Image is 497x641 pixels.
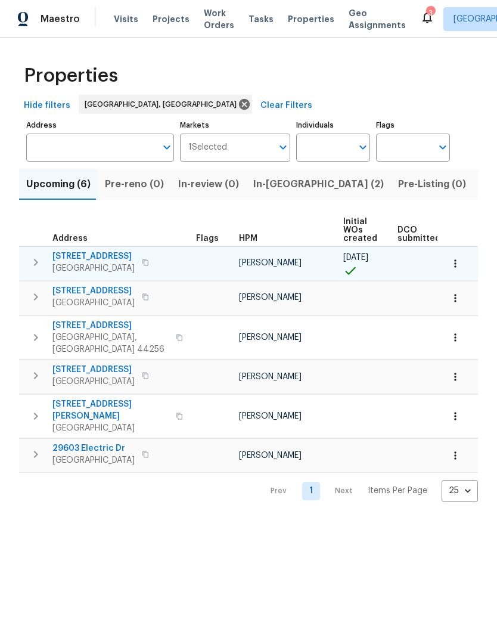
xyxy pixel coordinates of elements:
span: [GEOGRAPHIC_DATA] [52,262,135,274]
span: [PERSON_NAME] [239,293,302,302]
span: Visits [114,13,138,25]
span: [GEOGRAPHIC_DATA] [52,376,135,388]
span: Projects [153,13,190,25]
span: Upcoming (6) [26,176,91,193]
span: [PERSON_NAME] [239,333,302,342]
span: [DATE] [343,253,368,262]
span: [PERSON_NAME] [239,412,302,420]
span: [STREET_ADDRESS] [52,364,135,376]
label: Individuals [296,122,370,129]
label: Address [26,122,174,129]
div: [GEOGRAPHIC_DATA], [GEOGRAPHIC_DATA] [79,95,252,114]
span: DCO submitted [397,226,440,243]
span: Hide filters [24,98,70,113]
span: Properties [24,70,118,82]
span: [PERSON_NAME] [239,451,302,460]
button: Open [355,139,371,156]
span: In-review (0) [178,176,239,193]
span: [GEOGRAPHIC_DATA], [GEOGRAPHIC_DATA] [85,98,241,110]
label: Flags [376,122,450,129]
a: Goto page 1 [302,482,320,500]
div: 25 [442,475,478,506]
button: Hide filters [19,95,75,117]
button: Open [434,139,451,156]
span: [GEOGRAPHIC_DATA] [52,297,135,309]
p: Items Per Page [368,485,427,497]
span: [STREET_ADDRESS] [52,250,135,262]
span: Flags [196,234,219,243]
span: [PERSON_NAME] [239,259,302,267]
span: Properties [288,13,334,25]
span: [STREET_ADDRESS] [52,320,169,332]
button: Open [159,139,175,156]
button: Clear Filters [256,95,317,117]
span: Initial WOs created [343,218,377,243]
span: In-[GEOGRAPHIC_DATA] (2) [253,176,384,193]
span: 1 Selected [188,143,227,153]
span: HPM [239,234,257,243]
label: Markets [180,122,291,129]
span: Tasks [248,15,274,23]
div: 3 [426,7,434,19]
span: Maestro [41,13,80,25]
span: [GEOGRAPHIC_DATA], [GEOGRAPHIC_DATA] 44256 [52,332,169,355]
span: [GEOGRAPHIC_DATA] [52,454,135,466]
span: Clear Filters [260,98,312,113]
span: [STREET_ADDRESS][PERSON_NAME] [52,398,169,422]
span: Pre-Listing (0) [398,176,466,193]
span: [GEOGRAPHIC_DATA] [52,422,169,434]
nav: Pagination Navigation [259,480,478,502]
button: Open [275,139,291,156]
span: Geo Assignments [349,7,406,31]
span: Address [52,234,88,243]
span: Work Orders [204,7,234,31]
span: [PERSON_NAME] [239,373,302,381]
span: [STREET_ADDRESS] [52,285,135,297]
span: Pre-reno (0) [105,176,164,193]
span: 29603 Electric Dr [52,442,135,454]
